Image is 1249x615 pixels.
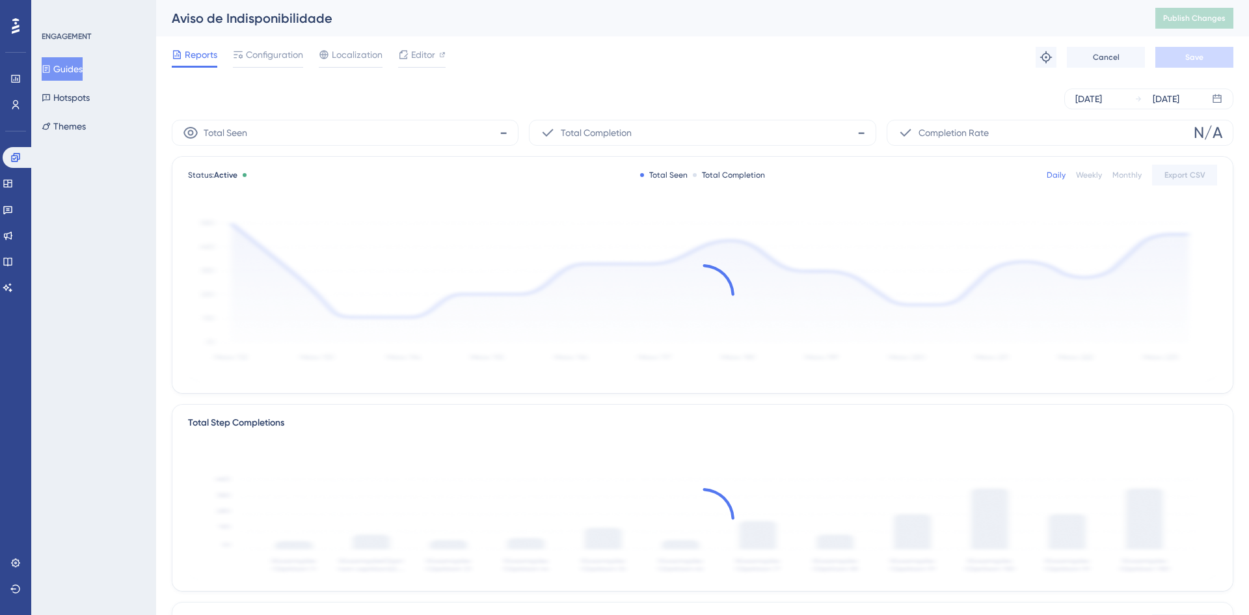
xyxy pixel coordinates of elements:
span: Export CSV [1164,170,1205,180]
div: Daily [1047,170,1066,180]
div: Total Completion [693,170,765,180]
div: [DATE] [1153,91,1179,107]
div: Total Seen [640,170,688,180]
span: Editor [411,47,435,62]
span: Active [214,171,237,180]
span: Completion Rate [919,125,989,141]
div: Monthly [1112,170,1142,180]
span: Total Seen [204,125,247,141]
button: Save [1155,47,1233,68]
span: N/A [1194,122,1222,143]
span: Save [1185,52,1203,62]
span: - [500,122,507,143]
div: Weekly [1076,170,1102,180]
button: Guides [42,57,83,81]
button: Publish Changes [1155,8,1233,29]
button: Themes [42,115,86,138]
div: Aviso de Indisponibilidade [172,9,1123,27]
span: Status: [188,170,237,180]
span: Reports [185,47,217,62]
span: Cancel [1093,52,1120,62]
button: Hotspots [42,86,90,109]
button: Cancel [1067,47,1145,68]
div: [DATE] [1075,91,1102,107]
div: ENGAGEMENT [42,31,91,42]
span: Localization [332,47,383,62]
span: - [857,122,865,143]
div: Total Step Completions [188,415,284,431]
button: Export CSV [1152,165,1217,185]
span: Total Completion [561,125,632,141]
span: Configuration [246,47,303,62]
span: Publish Changes [1163,13,1226,23]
